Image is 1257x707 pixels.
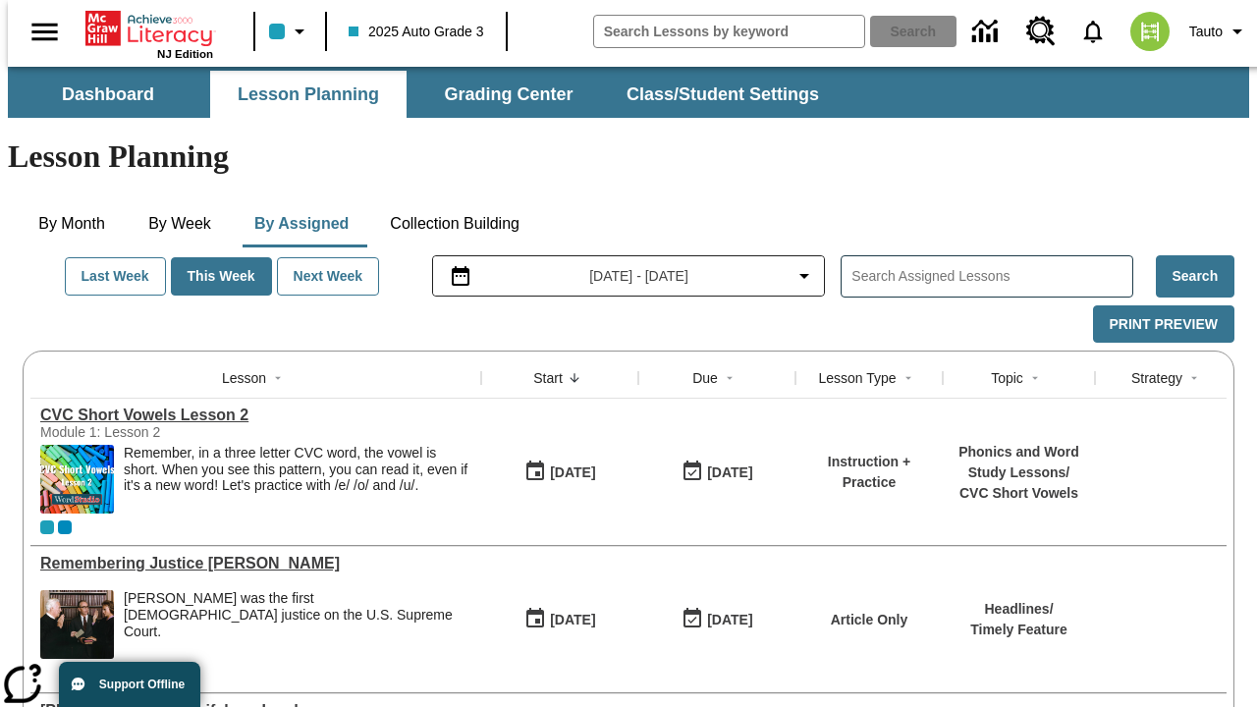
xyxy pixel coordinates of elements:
[550,608,595,632] div: [DATE]
[62,83,154,106] span: Dashboard
[23,200,121,247] button: By Month
[171,257,272,296] button: This Week
[805,452,933,493] p: Instruction + Practice
[441,264,817,288] button: Select the date range menu item
[410,71,607,118] button: Grading Center
[1181,14,1257,49] button: Profile/Settings
[16,3,74,61] button: Open side menu
[611,71,835,118] button: Class/Student Settings
[627,83,819,106] span: Class/Student Settings
[675,601,759,638] button: 10/10/25: Last day the lesson can be accessed
[1189,22,1223,42] span: Tauto
[1014,5,1067,58] a: Resource Center, Will open in new tab
[533,368,563,388] div: Start
[85,7,213,60] div: Home
[40,520,54,534] div: Current Class
[897,366,920,390] button: Sort
[1130,12,1170,51] img: avatar image
[374,200,535,247] button: Collection Building
[8,67,1249,118] div: SubNavbar
[40,424,335,440] div: Module 1: Lesson 2
[239,200,364,247] button: By Assigned
[1023,366,1047,390] button: Sort
[10,71,206,118] button: Dashboard
[718,366,741,390] button: Sort
[550,461,595,485] div: [DATE]
[563,366,586,390] button: Sort
[1093,305,1234,344] button: Print Preview
[40,590,114,659] img: Chief Justice Warren Burger, wearing a black robe, holds up his right hand and faces Sandra Day O...
[692,368,718,388] div: Due
[953,483,1085,504] p: CVC Short Vowels
[261,14,319,49] button: Class color is light blue. Change class color
[589,266,688,287] span: [DATE] - [DATE]
[65,257,166,296] button: Last Week
[444,83,573,106] span: Grading Center
[1131,368,1182,388] div: Strategy
[960,5,1014,59] a: Data Center
[792,264,816,288] svg: Collapse Date Range Filter
[40,555,471,572] a: Remembering Justice O'Connor, Lessons
[349,22,484,42] span: 2025 Auto Grade 3
[40,555,471,572] div: Remembering Justice O'Connor
[8,71,837,118] div: SubNavbar
[124,445,471,514] div: Remember, in a three letter CVC word, the vowel is short. When you see this pattern, you can read...
[970,599,1067,620] p: Headlines /
[99,678,185,691] span: Support Offline
[851,262,1131,291] input: Search Assigned Lessons
[8,138,1249,175] h1: Lesson Planning
[991,368,1023,388] div: Topic
[266,366,290,390] button: Sort
[518,601,602,638] button: 10/10/25: First time the lesson was available
[594,16,864,47] input: search field
[124,590,471,659] div: Sandra Day O'Connor was the first female justice on the U.S. Supreme Court.
[518,454,602,491] button: 10/10/25: First time the lesson was available
[58,520,72,534] div: OL 2025 Auto Grade 4
[1182,366,1206,390] button: Sort
[85,9,213,48] a: Home
[818,368,896,388] div: Lesson Type
[210,71,407,118] button: Lesson Planning
[40,445,114,514] img: CVC Short Vowels Lesson 2.
[40,407,471,424] div: CVC Short Vowels Lesson 2
[970,620,1067,640] p: Timely Feature
[124,590,471,639] div: [PERSON_NAME] was the first [DEMOGRAPHIC_DATA] justice on the U.S. Supreme Court.
[131,200,229,247] button: By Week
[157,48,213,60] span: NJ Edition
[222,368,266,388] div: Lesson
[59,662,200,707] button: Support Offline
[953,442,1085,483] p: Phonics and Word Study Lessons /
[1156,255,1234,298] button: Search
[238,83,379,106] span: Lesson Planning
[707,461,752,485] div: [DATE]
[831,610,908,630] p: Article Only
[1119,6,1181,57] button: Select a new avatar
[707,608,752,632] div: [DATE]
[675,454,759,491] button: 10/10/25: Last day the lesson can be accessed
[277,257,380,296] button: Next Week
[124,445,471,494] p: Remember, in a three letter CVC word, the vowel is short. When you see this pattern, you can read...
[40,407,471,424] a: CVC Short Vowels Lesson 2, Lessons
[1067,6,1119,57] a: Notifications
